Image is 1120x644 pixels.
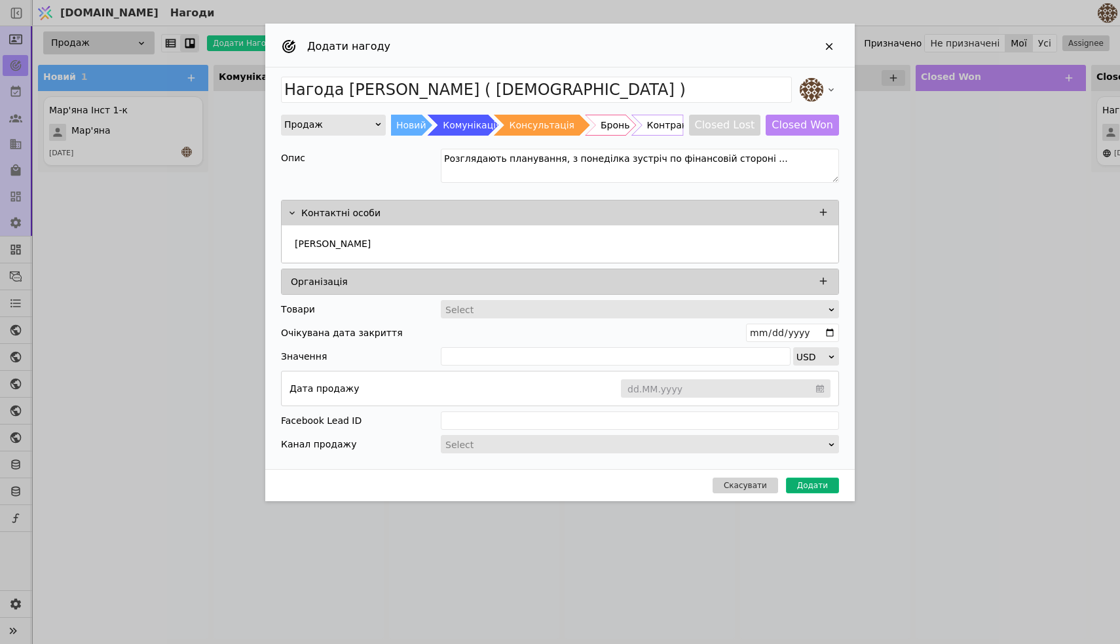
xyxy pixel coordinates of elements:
div: Комунікація [443,115,501,136]
textarea: Розглядають планування, з понеділка зустріч по фінансовій стороні ... [441,149,839,183]
button: Closed Won [766,115,839,136]
img: an [800,78,823,102]
div: Add Opportunity [265,24,855,501]
p: Контактні особи [301,206,381,220]
div: Консультація [510,115,574,136]
button: Closed Lost [689,115,761,136]
div: Канал продажу [281,435,356,453]
div: Facebook Lead ID [281,411,362,430]
div: Бронь [601,115,629,136]
button: Додати [786,478,839,493]
div: Дата продажу [289,379,359,398]
p: Організація [291,275,348,289]
input: Ім'я [281,77,792,103]
svg: calendar [816,382,824,395]
div: Товари [281,300,315,318]
span: Значення [281,347,327,366]
div: Новий [396,115,426,136]
div: Select [445,436,826,454]
h2: Додати нагоду [307,39,390,54]
button: Скасувати [713,478,778,493]
div: Контракт [647,115,693,136]
div: Опис [281,149,441,167]
div: Очікувана дата закриття [281,324,403,342]
div: USD [796,348,827,366]
p: [PERSON_NAME] [295,237,371,251]
div: Продаж [284,115,374,134]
